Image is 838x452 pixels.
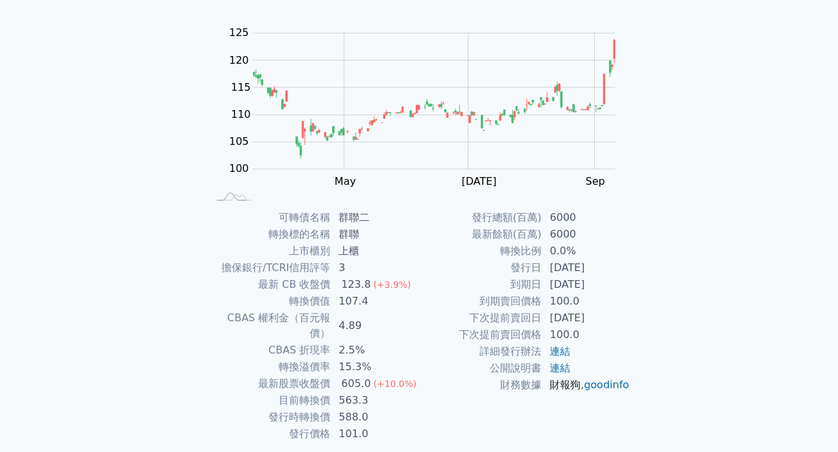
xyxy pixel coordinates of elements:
[331,226,419,243] td: 群聯
[331,359,419,375] td: 15.3%
[331,243,419,259] td: 上櫃
[331,259,419,276] td: 3
[231,108,251,120] tspan: 110
[419,326,542,343] td: 下次提前賣回價格
[419,276,542,293] td: 到期日
[542,310,630,326] td: [DATE]
[550,362,570,374] a: 連結
[208,293,331,310] td: 轉換價值
[208,359,331,375] td: 轉換溢價率
[208,409,331,426] td: 發行時轉換價
[208,342,331,359] td: CBAS 折現率
[584,379,629,391] a: goodinfo
[542,209,630,226] td: 6000
[339,277,373,292] div: 123.8
[331,426,419,442] td: 101.0
[208,276,331,293] td: 最新 CB 收盤價
[419,360,542,377] td: 公開說明書
[550,345,570,357] a: 連結
[419,310,542,326] td: 下次提前賣回日
[461,175,496,187] tspan: [DATE]
[419,293,542,310] td: 到期賣回價格
[229,54,249,66] tspan: 120
[373,279,411,290] span: (+3.9%)
[419,259,542,276] td: 發行日
[208,426,331,442] td: 發行價格
[208,375,331,392] td: 最新股票收盤價
[208,310,331,342] td: CBAS 權利金（百元報價）
[208,209,331,226] td: 可轉債名稱
[542,259,630,276] td: [DATE]
[542,243,630,259] td: 0.0%
[331,409,419,426] td: 588.0
[331,392,419,409] td: 563.3
[231,81,251,93] tspan: 115
[373,379,416,389] span: (+10.0%)
[550,379,581,391] a: 財報狗
[586,175,605,187] tspan: Sep
[419,377,542,393] td: 財務數據
[331,209,419,226] td: 群聯二
[542,226,630,243] td: 6000
[229,162,249,174] tspan: 100
[542,276,630,293] td: [DATE]
[542,293,630,310] td: 100.0
[542,377,630,393] td: ,
[419,243,542,259] td: 轉換比例
[208,243,331,259] td: 上市櫃別
[335,175,356,187] tspan: May
[542,326,630,343] td: 100.0
[208,226,331,243] td: 轉換標的名稱
[229,26,249,39] tspan: 125
[208,259,331,276] td: 擔保銀行/TCRI信用評等
[208,392,331,409] td: 目前轉換價
[419,209,542,226] td: 發行總額(百萬)
[419,343,542,360] td: 詳細發行辦法
[331,310,419,342] td: 4.89
[223,26,635,187] g: Chart
[331,342,419,359] td: 2.5%
[339,376,373,391] div: 605.0
[419,226,542,243] td: 最新餘額(百萬)
[229,135,249,147] tspan: 105
[331,293,419,310] td: 107.4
